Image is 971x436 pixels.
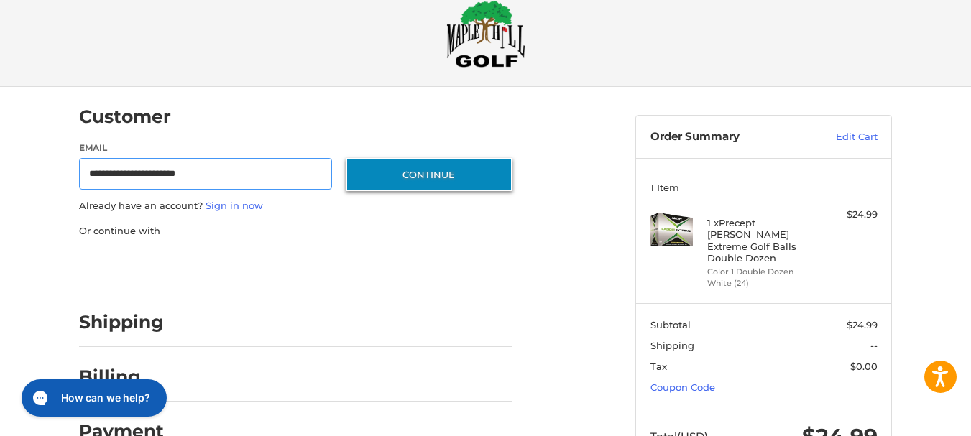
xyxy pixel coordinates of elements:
[196,252,304,278] iframe: PayPal-paylater
[821,208,878,222] div: $24.99
[650,361,667,372] span: Tax
[79,199,512,213] p: Already have an account?
[79,106,171,128] h2: Customer
[650,130,805,144] h3: Order Summary
[14,374,171,422] iframe: Gorgias live chat messenger
[847,319,878,330] span: $24.99
[318,252,426,278] iframe: PayPal-venmo
[850,361,878,372] span: $0.00
[650,381,715,393] a: Coupon Code
[75,252,183,278] iframe: PayPal-paypal
[650,182,878,193] h3: 1 Item
[79,311,164,333] h2: Shipping
[805,130,878,144] a: Edit Cart
[206,200,263,211] a: Sign in now
[79,366,163,388] h2: Billing
[650,340,694,351] span: Shipping
[707,266,817,289] li: Color 1 Double Dozen White (24)
[346,158,512,191] button: Continue
[79,224,512,238] p: Or continue with
[79,142,332,154] label: Email
[650,319,691,330] span: Subtotal
[870,340,878,351] span: --
[707,217,817,264] h4: 1 x Precept [PERSON_NAME] Extreme Golf Balls Double Dozen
